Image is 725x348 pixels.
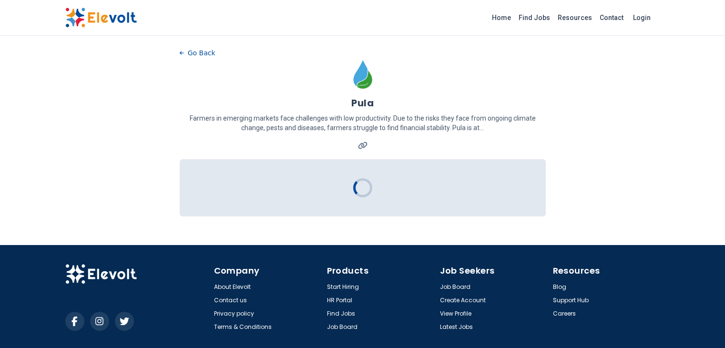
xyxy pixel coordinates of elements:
a: Job Board [440,283,470,291]
h4: Company [214,264,321,277]
a: Contact [596,10,627,25]
a: HR Portal [327,297,352,304]
img: Elevolt [65,8,137,28]
a: Login [627,8,656,27]
img: Elevolt [65,264,137,284]
a: Latest Jobs [440,323,473,331]
h1: Pula [351,96,374,110]
a: Privacy policy [214,310,254,317]
div: Loading... [352,177,373,198]
a: Support Hub [553,297,589,304]
a: Terms & Conditions [214,323,272,331]
h4: Job Seekers [440,264,547,277]
a: Job Board [327,323,357,331]
a: Resources [554,10,596,25]
h4: Resources [553,264,660,277]
a: Contact us [214,297,247,304]
button: Go Back [180,46,215,60]
a: Find Jobs [327,310,355,317]
a: Careers [553,310,576,317]
p: Farmers in emerging markets face challenges with low productivity. Due to the risks they face fro... [180,113,546,133]
a: Home [488,10,515,25]
a: Find Jobs [515,10,554,25]
a: Start Hiring [327,283,359,291]
h4: Products [327,264,434,277]
a: View Profile [440,310,471,317]
img: Pula [348,60,377,89]
a: About Elevolt [214,283,251,291]
a: Create Account [440,297,486,304]
a: Blog [553,283,566,291]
